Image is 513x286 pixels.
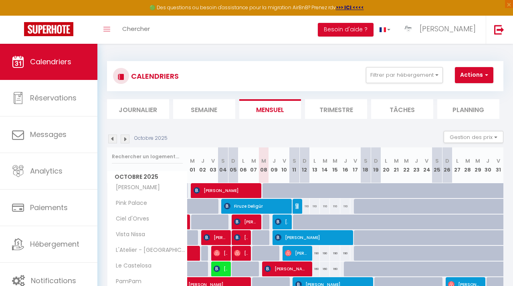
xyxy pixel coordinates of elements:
[463,147,473,183] th: 28
[374,157,378,165] abbr: D
[214,261,227,276] span: [PERSON_NAME]
[30,57,71,67] span: Calendriers
[228,147,238,183] th: 05
[201,157,204,165] abbr: J
[330,246,340,261] div: 190
[299,199,309,214] div: 110
[251,157,256,165] abbr: M
[303,157,307,165] abbr: D
[361,147,371,183] th: 18
[283,157,286,165] abbr: V
[242,157,244,165] abbr: L
[194,183,257,198] span: [PERSON_NAME]
[224,198,287,214] span: Firuze Deligür
[273,157,276,165] abbr: J
[214,245,227,261] span: [PERSON_NAME]
[320,147,330,183] th: 14
[109,277,143,286] span: PamPam
[190,157,195,165] abbr: M
[107,99,169,119] li: Journalier
[30,166,63,176] span: Analytics
[432,147,442,183] th: 25
[248,147,259,183] th: 07
[293,157,296,165] abbr: S
[30,239,79,249] span: Hébergement
[350,147,360,183] th: 17
[385,157,387,165] abbr: L
[318,23,374,37] button: Besoin d'aide ?
[310,199,320,214] div: 110
[391,147,401,183] th: 21
[330,147,340,183] th: 15
[340,246,350,261] div: 190
[109,261,153,270] span: Le Castelosa
[109,214,151,223] span: Ciel d'Orves
[231,157,235,165] abbr: D
[265,261,308,276] span: [PERSON_NAME]
[336,4,364,11] a: >>> ICI <<<<
[261,157,266,165] abbr: M
[452,147,462,183] th: 27
[234,230,247,245] span: [PERSON_NAME]
[107,171,187,183] span: Octobre 2025
[353,157,357,165] abbr: V
[310,261,320,276] div: 160
[455,67,493,83] button: Actions
[259,147,269,183] th: 08
[340,199,350,214] div: 110
[109,230,147,239] span: Vista Nissa
[425,157,428,165] abbr: V
[109,199,149,208] span: Pink Palace
[208,147,218,183] th: 03
[238,147,248,183] th: 06
[275,230,348,245] span: [PERSON_NAME]
[415,157,418,165] abbr: J
[320,261,330,276] div: 160
[494,25,504,35] img: logout
[275,214,288,229] span: [PERSON_NAME]
[330,261,340,276] div: 160
[310,246,320,261] div: 190
[483,147,493,183] th: 30
[285,245,308,261] span: [PERSON_NAME]
[475,157,480,165] abbr: M
[323,157,327,165] abbr: M
[310,147,320,183] th: 13
[112,149,183,164] input: Rechercher un logement...
[445,157,449,165] abbr: D
[269,147,279,183] th: 09
[435,157,439,165] abbr: S
[344,157,347,165] abbr: J
[279,147,289,183] th: 10
[422,147,432,183] th: 24
[30,202,68,212] span: Paiements
[299,147,309,183] th: 12
[396,16,486,44] a: ... [PERSON_NAME]
[340,147,350,183] th: 16
[30,129,67,139] span: Messages
[24,22,73,36] img: Super Booking
[188,147,198,183] th: 01
[465,157,470,165] abbr: M
[30,93,77,103] span: Réservations
[109,246,189,255] span: L'Atelier - [GEOGRAPHIC_DATA]
[412,147,422,183] th: 23
[442,147,452,183] th: 26
[204,230,227,245] span: [PERSON_NAME]
[173,99,235,119] li: Semaine
[289,147,299,183] th: 11
[394,157,399,165] abbr: M
[381,147,391,183] th: 20
[313,157,316,165] abbr: L
[109,183,162,192] span: [PERSON_NAME]
[122,25,150,33] span: Chercher
[134,135,168,142] p: Octobre 2025
[218,147,228,183] th: 04
[198,147,208,183] th: 02
[456,157,458,165] abbr: L
[320,246,330,261] div: 190
[234,245,247,261] span: [PERSON_NAME]
[234,214,257,229] span: [PERSON_NAME]
[320,199,330,214] div: 110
